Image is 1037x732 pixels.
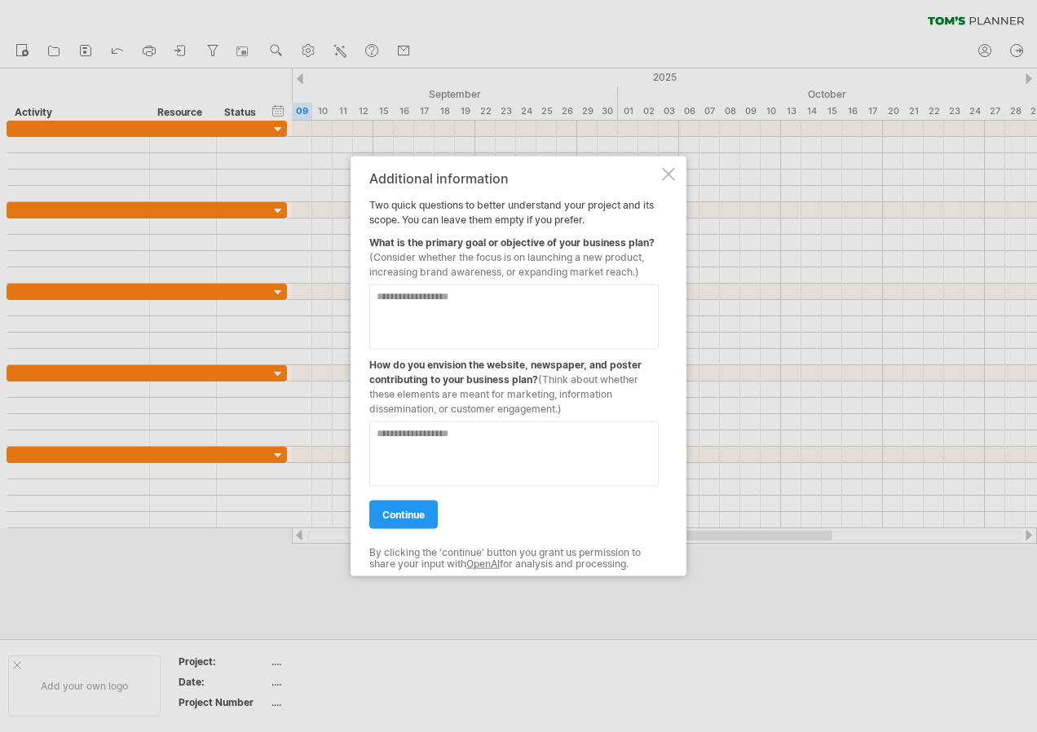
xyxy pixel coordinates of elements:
[369,350,659,417] div: How do you envision the website, newspaper, and poster contributing to your business plan?
[369,500,438,529] a: continue
[369,171,659,186] div: Additional information
[369,171,659,562] div: Two quick questions to better understand your project and its scope. You can leave them empty if ...
[382,509,425,521] span: continue
[369,547,659,571] div: By clicking the 'continue' button you grant us permission to share your input with for analysis a...
[369,251,644,278] span: (Consider whether the focus is on launching a new product, increasing brand awareness, or expandi...
[369,373,638,415] span: (Think about whether these elements are meant for marketing, information dissemination, or custom...
[369,227,659,280] div: What is the primary goal or objective of your business plan?
[466,558,500,570] a: OpenAI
